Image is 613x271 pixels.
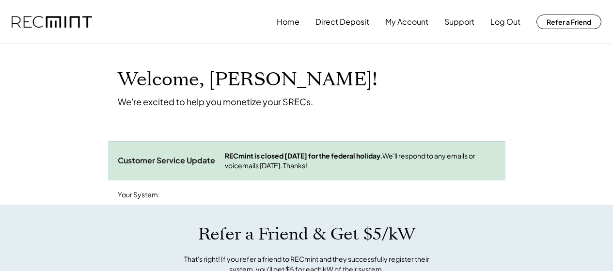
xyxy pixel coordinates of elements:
[118,96,313,107] div: We're excited to help you monetize your SRECs.
[385,12,428,32] button: My Account
[315,12,369,32] button: Direct Deposit
[225,151,496,170] div: We'll respond to any emails or voicemails [DATE]. Thanks!
[12,16,92,28] img: recmint-logotype%403x.png
[118,68,377,91] h1: Welcome, [PERSON_NAME]!
[198,224,415,244] h1: Refer a Friend & Get $5/kW
[118,190,160,200] div: Your System:
[225,151,382,160] strong: RECmint is closed [DATE] for the federal holiday.
[536,15,601,29] button: Refer a Friend
[444,12,474,32] button: Support
[277,12,299,32] button: Home
[490,12,520,32] button: Log Out
[118,156,215,166] div: Customer Service Update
